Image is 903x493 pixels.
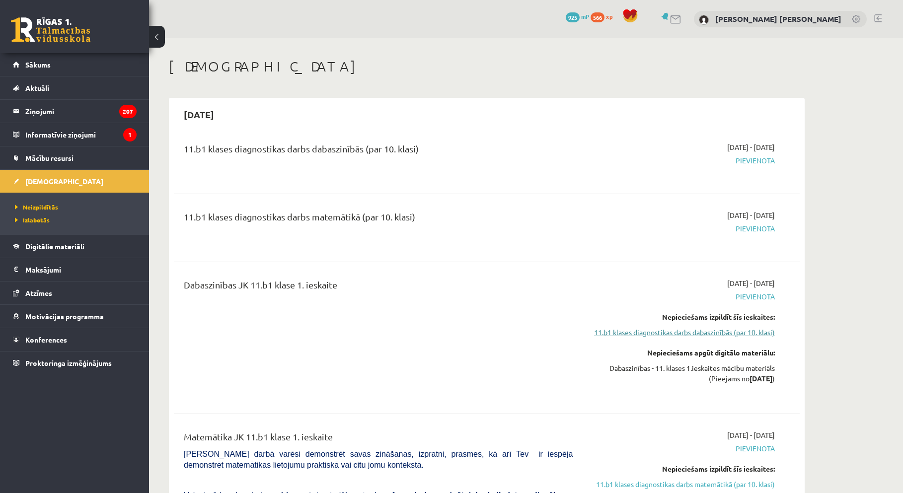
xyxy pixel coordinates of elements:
[25,312,104,321] span: Motivācijas programma
[566,12,589,20] a: 925 mP
[588,312,775,322] div: Nepieciešams izpildīt šīs ieskaites:
[184,210,573,228] div: 11.b1 klases diagnostikas darbs matemātikā (par 10. klasi)
[588,223,775,234] span: Pievienota
[13,235,137,258] a: Digitālie materiāli
[25,83,49,92] span: Aktuāli
[25,258,137,281] legend: Maksājumi
[25,335,67,344] span: Konferences
[588,348,775,358] div: Nepieciešams apgūt digitālo materiālu:
[715,14,841,24] a: [PERSON_NAME] [PERSON_NAME]
[25,100,137,123] legend: Ziņojumi
[25,242,84,251] span: Digitālie materiāli
[588,327,775,338] a: 11.b1 klases diagnostikas darbs dabaszinībās (par 10. klasi)
[13,258,137,281] a: Maksājumi
[123,128,137,141] i: 1
[15,215,139,224] a: Izlabotās
[169,58,805,75] h1: [DEMOGRAPHIC_DATA]
[13,100,137,123] a: Ziņojumi207
[25,177,103,186] span: [DEMOGRAPHIC_DATA]
[13,352,137,374] a: Proktoringa izmēģinājums
[566,12,580,22] span: 925
[15,216,50,224] span: Izlabotās
[25,153,74,162] span: Mācību resursi
[588,443,775,454] span: Pievienota
[25,358,112,367] span: Proktoringa izmēģinājums
[13,53,137,76] a: Sākums
[588,479,775,490] a: 11.b1 klases diagnostikas darbs matemātikā (par 10. klasi)
[25,288,52,297] span: Atzīmes
[13,282,137,304] a: Atzīmes
[15,203,58,211] span: Neizpildītās
[727,210,775,220] span: [DATE] - [DATE]
[15,203,139,211] a: Neizpildītās
[606,12,612,20] span: xp
[588,291,775,302] span: Pievienota
[119,105,137,118] i: 207
[727,278,775,288] span: [DATE] - [DATE]
[184,278,573,296] div: Dabaszinības JK 11.b1 klase 1. ieskaite
[750,374,772,383] strong: [DATE]
[184,142,573,160] div: 11.b1 klases diagnostikas darbs dabaszinībās (par 10. klasi)
[25,60,51,69] span: Sākums
[588,464,775,474] div: Nepieciešams izpildīt šīs ieskaites:
[13,123,137,146] a: Informatīvie ziņojumi1
[588,363,775,384] div: Dabaszinības - 11. klases 1.ieskaites mācību materiāls (Pieejams no )
[25,123,137,146] legend: Informatīvie ziņojumi
[13,305,137,328] a: Motivācijas programma
[581,12,589,20] span: mP
[699,15,709,25] img: Maksis Linards Gurins
[184,450,573,469] span: [PERSON_NAME] darbā varēsi demonstrēt savas zināšanas, izpratni, prasmes, kā arī Tev ir iespēja d...
[174,103,224,126] h2: [DATE]
[727,430,775,440] span: [DATE] - [DATE]
[13,328,137,351] a: Konferences
[13,170,137,193] a: [DEMOGRAPHIC_DATA]
[588,155,775,166] span: Pievienota
[591,12,617,20] a: 566 xp
[184,430,573,448] div: Matemātika JK 11.b1 klase 1. ieskaite
[13,76,137,99] a: Aktuāli
[11,17,90,42] a: Rīgas 1. Tālmācības vidusskola
[13,146,137,169] a: Mācību resursi
[591,12,604,22] span: 566
[727,142,775,152] span: [DATE] - [DATE]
